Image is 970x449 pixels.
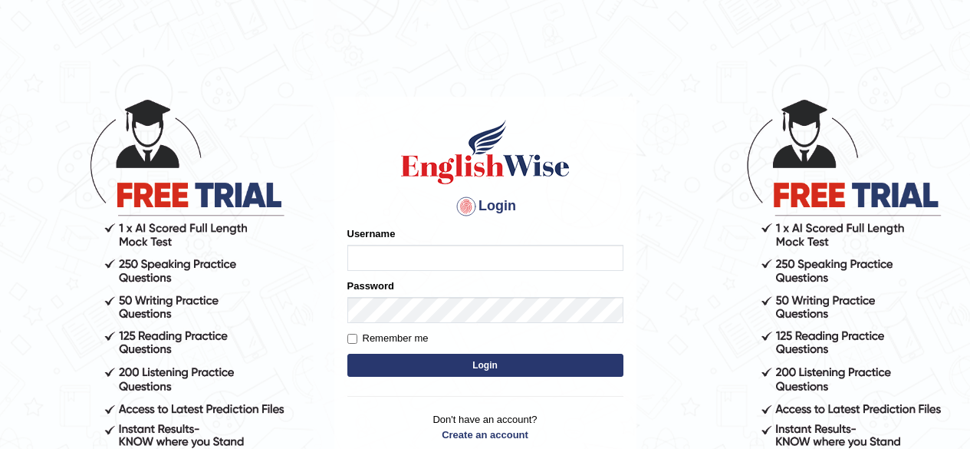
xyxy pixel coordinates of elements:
[347,331,429,346] label: Remember me
[398,117,573,187] img: Logo of English Wise sign in for intelligent practice with AI
[347,279,394,293] label: Password
[347,334,357,344] input: Remember me
[347,428,623,442] a: Create an account
[347,194,623,219] h4: Login
[347,226,396,241] label: Username
[347,354,623,377] button: Login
